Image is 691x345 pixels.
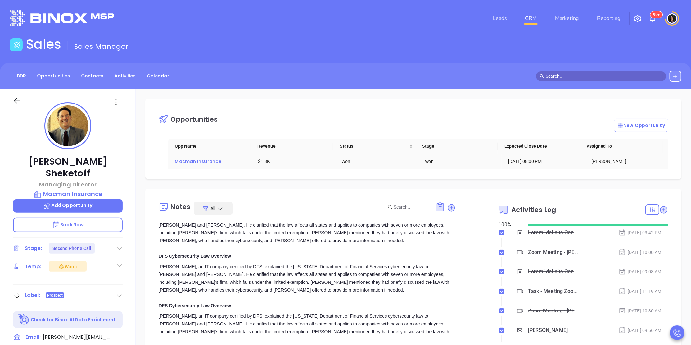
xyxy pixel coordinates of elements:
[52,221,84,228] span: Book Now
[490,12,509,25] a: Leads
[168,139,251,154] th: Opp Name
[528,325,568,335] div: [PERSON_NAME]
[43,202,93,209] span: Add Opportunity
[77,71,107,81] a: Contacts
[528,228,580,238] div: Loremi dol sita Cons, Adipisci eli Seddo ei tempor in ut laboreet.Dolo Magnaali eni Adminimve Qui...
[47,105,88,146] img: profile-user
[528,267,580,277] div: Loremi dol sita Cons, Adip eli Seddo114424Eiusmodt Incididunt utl Etdolor MagnaaliQua enimadm ven...
[619,288,662,295] div: [DATE] 11:19 AM
[546,73,663,80] input: Search…
[415,139,498,154] th: Stage
[13,189,123,199] a: Macman Insurance
[25,333,41,342] span: Email:
[522,12,539,25] a: CRM
[25,243,42,253] div: Stage:
[649,15,657,22] img: iconNotification
[158,213,456,244] div: [PERSON_NAME], an IT company certified by DFS, explained the [US_STATE] Department of Financial S...
[617,122,665,129] p: New Opportunity
[408,141,414,151] span: filter
[591,158,666,165] div: [PERSON_NAME]
[342,158,416,165] div: Won
[13,71,30,81] a: BDR
[258,158,332,165] div: $1.8K
[528,286,580,296] div: Task - Meeting Zoom Meeting - [PERSON_NAME]
[10,10,114,26] img: logo
[26,36,61,52] h1: Sales
[508,158,582,165] div: [DATE] 08:00 PM
[43,333,111,341] span: [PERSON_NAME][EMAIL_ADDRESS][DOMAIN_NAME]
[31,316,115,323] p: Check for Binox AI Data Enrichment
[619,249,662,256] div: [DATE] 10:00 AM
[13,180,123,189] p: Managing Director
[498,221,520,228] div: 100 %
[552,12,581,25] a: Marketing
[528,247,580,257] div: Zoom Meeting - [PERSON_NAME]
[74,41,129,51] span: Sales Manager
[340,143,406,150] span: Status
[170,116,217,123] div: Opportunities
[25,262,42,271] div: Temp:
[175,158,221,165] a: Macman Insurance
[594,12,623,25] a: Reporting
[18,314,30,325] img: Ai-Enrich-DaqCidB-.svg
[634,15,642,22] img: iconSetting
[580,139,663,154] th: Assigned To
[619,307,662,314] div: [DATE] 10:30 AM
[210,205,215,212] span: All
[158,252,456,260] div: DFS Cybersecurity Law Overview
[651,11,663,18] sup: 100
[619,327,662,334] div: [DATE] 09:56 AM
[33,71,74,81] a: Opportunities
[498,139,580,154] th: Expected Close Date
[251,139,333,154] th: Revenue
[394,203,428,211] input: Search...
[13,156,123,179] p: [PERSON_NAME] Sheketoff
[511,206,556,213] span: Activities Log
[409,144,413,148] span: filter
[619,229,662,236] div: [DATE] 03:42 PM
[425,158,499,165] div: Won
[619,268,662,275] div: [DATE] 09:08 AM
[158,302,456,310] div: DFS Cybersecurity Law Overview
[170,203,190,210] div: Notes
[540,74,544,78] span: search
[111,71,140,81] a: Activities
[667,13,677,24] img: user
[52,243,92,254] div: Second Phone Call
[158,263,456,294] div: [PERSON_NAME], an IT company certified by DFS, explained the [US_STATE] Department of Financial S...
[58,263,77,270] div: Warm
[528,306,580,316] div: Zoom Meeting - [PERSON_NAME]
[143,71,173,81] a: Calendar
[25,290,40,300] div: Label:
[47,292,63,299] span: Prospect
